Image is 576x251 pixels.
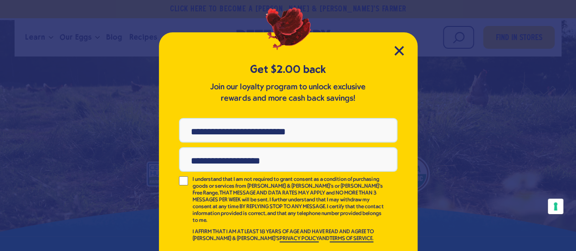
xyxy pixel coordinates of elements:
[193,176,385,224] p: I understand that I am not required to grant consent as a condition of purchasing goods or servic...
[548,199,563,214] button: Your consent preferences for tracking technologies
[179,62,398,77] h5: Get $2.00 back
[330,236,373,242] a: TERMS OF SERVICE.
[179,176,188,185] input: I understand that I am not required to grant consent as a condition of purchasing goods or servic...
[209,82,368,104] p: Join our loyalty program to unlock exclusive rewards and more cash back savings!
[193,229,385,242] p: I AFFIRM THAT I AM AT LEAST 18 YEARS OF AGE AND HAVE READ AND AGREE TO [PERSON_NAME] & [PERSON_NA...
[280,236,319,242] a: PRIVACY POLICY
[394,46,404,56] button: Close Modal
